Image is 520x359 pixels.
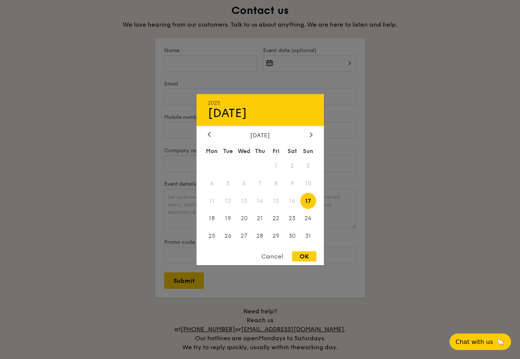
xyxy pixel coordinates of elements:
[220,175,236,191] span: 5
[252,175,268,191] span: 7
[208,99,313,106] div: 2025
[236,210,252,227] span: 20
[284,228,300,244] span: 30
[300,193,316,209] span: 17
[268,175,284,191] span: 8
[284,175,300,191] span: 9
[252,210,268,227] span: 21
[236,175,252,191] span: 6
[268,144,284,158] div: Fri
[300,228,316,244] span: 31
[450,333,511,350] button: Chat with us🦙
[284,158,300,174] span: 2
[496,338,505,346] span: 🦙
[284,210,300,227] span: 23
[204,144,220,158] div: Mon
[236,228,252,244] span: 27
[456,338,493,345] span: Chat with us
[268,210,284,227] span: 22
[236,193,252,209] span: 13
[300,158,316,174] span: 3
[284,144,300,158] div: Sat
[252,228,268,244] span: 28
[300,175,316,191] span: 10
[268,158,284,174] span: 1
[220,210,236,227] span: 19
[204,228,220,244] span: 25
[208,106,313,120] div: [DATE]
[254,251,291,261] div: Cancel
[204,193,220,209] span: 11
[300,210,316,227] span: 24
[292,251,316,261] div: OK
[268,228,284,244] span: 29
[204,175,220,191] span: 4
[300,144,316,158] div: Sun
[208,131,313,138] div: [DATE]
[236,144,252,158] div: Wed
[268,193,284,209] span: 15
[204,210,220,227] span: 18
[220,193,236,209] span: 12
[284,193,300,209] span: 16
[252,193,268,209] span: 14
[220,228,236,244] span: 26
[220,144,236,158] div: Tue
[252,144,268,158] div: Thu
